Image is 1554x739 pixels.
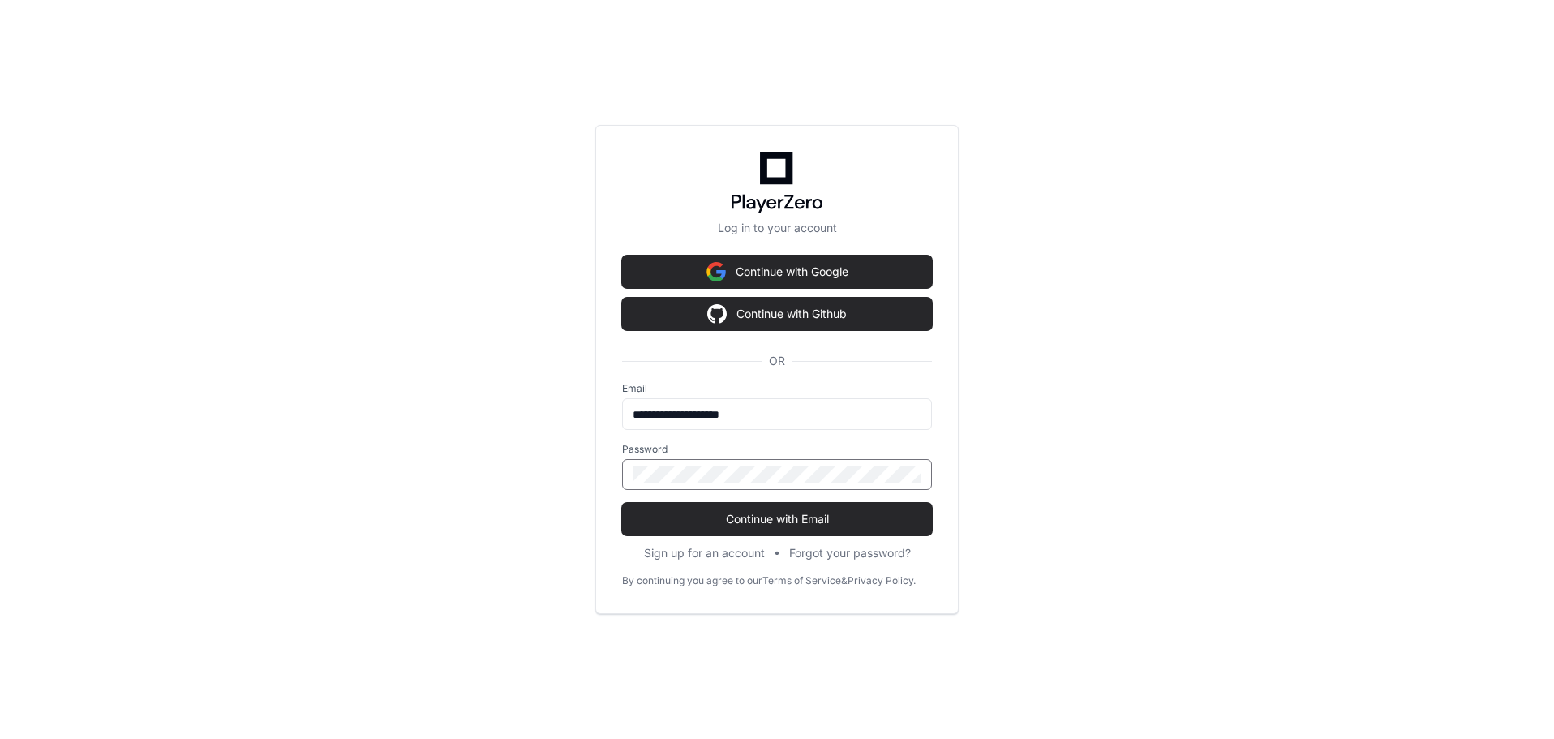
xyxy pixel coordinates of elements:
[622,256,932,288] button: Continue with Google
[789,545,911,561] button: Forgot your password?
[762,353,792,369] span: OR
[622,443,932,456] label: Password
[706,256,726,288] img: Sign in with google
[622,220,932,236] p: Log in to your account
[644,545,765,561] button: Sign up for an account
[622,503,932,535] button: Continue with Email
[848,574,916,587] a: Privacy Policy.
[622,382,932,395] label: Email
[622,298,932,330] button: Continue with Github
[622,574,762,587] div: By continuing you agree to our
[841,574,848,587] div: &
[762,574,841,587] a: Terms of Service
[622,511,932,527] span: Continue with Email
[707,298,727,330] img: Sign in with google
